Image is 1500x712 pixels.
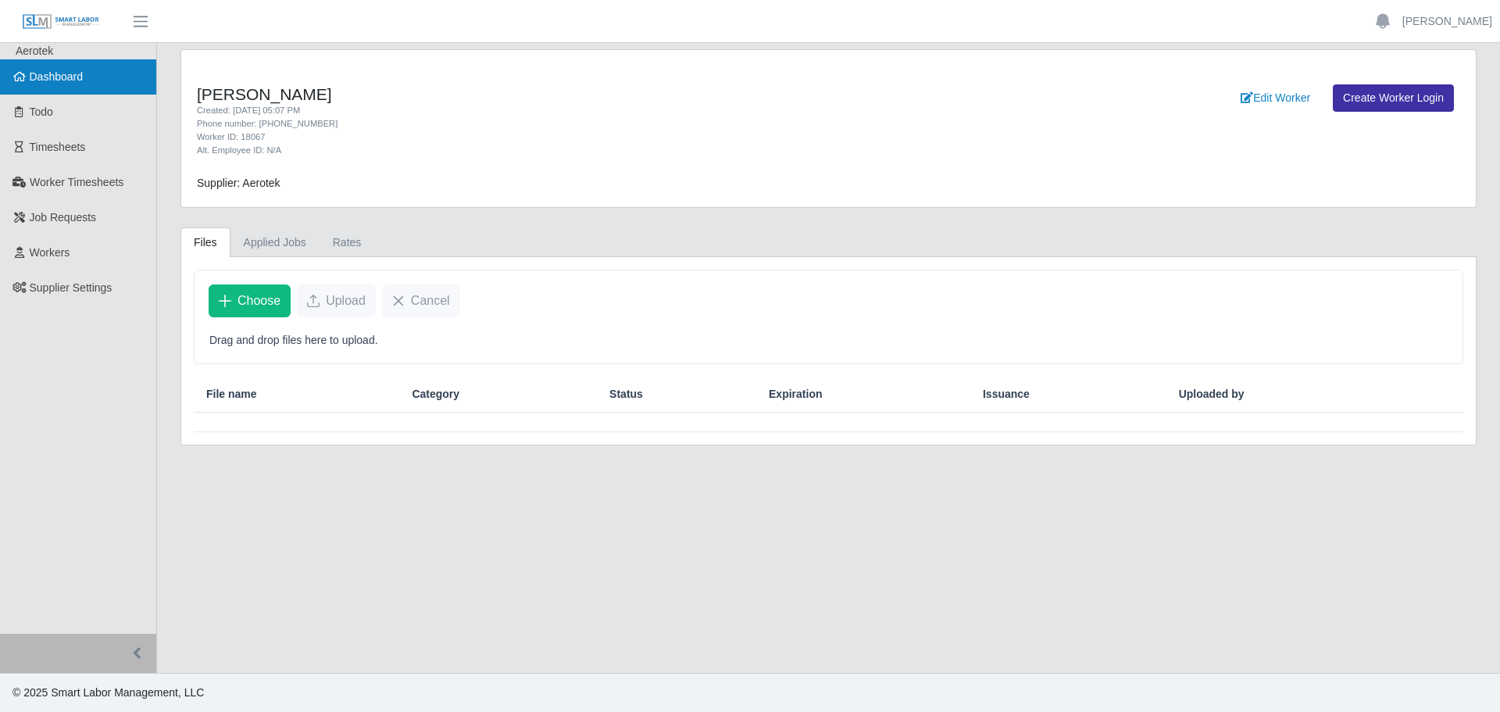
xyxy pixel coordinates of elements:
div: Phone number: [PHONE_NUMBER] [197,117,924,131]
p: Drag and drop files here to upload. [209,332,1448,349]
div: Alt. Employee ID: N/A [197,144,924,157]
span: Supplier: Aerotek [197,177,280,189]
span: Workers [30,246,70,259]
button: Choose [209,284,291,317]
span: Expiration [769,386,822,403]
span: Dashboard [30,70,84,83]
span: Timesheets [30,141,86,153]
span: Choose [237,292,280,310]
span: Issuance [983,386,1030,403]
span: Todo [30,106,53,118]
span: Supplier Settings [30,281,112,294]
span: Status [609,386,643,403]
span: Aerotek [16,45,53,57]
span: Job Requests [30,211,97,224]
h4: [PERSON_NAME] [197,84,924,104]
div: Created: [DATE] 05:07 PM [197,104,924,117]
span: Cancel [411,292,450,310]
span: File name [206,386,257,403]
span: Category [412,386,459,403]
span: © 2025 Smart Labor Management, LLC [12,686,204,699]
a: Create Worker Login [1333,84,1454,112]
span: Uploaded by [1179,386,1245,403]
a: Edit Worker [1230,84,1320,112]
img: SLM Logo [22,13,100,30]
button: Upload [297,284,376,317]
span: Worker Timesheets [30,176,123,188]
a: Rates [320,227,375,258]
a: [PERSON_NAME] [1402,13,1492,30]
span: Upload [326,292,366,310]
a: Files [180,227,230,258]
a: Applied Jobs [230,227,320,258]
div: Worker ID: 18067 [197,131,924,144]
button: Cancel [382,284,460,317]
